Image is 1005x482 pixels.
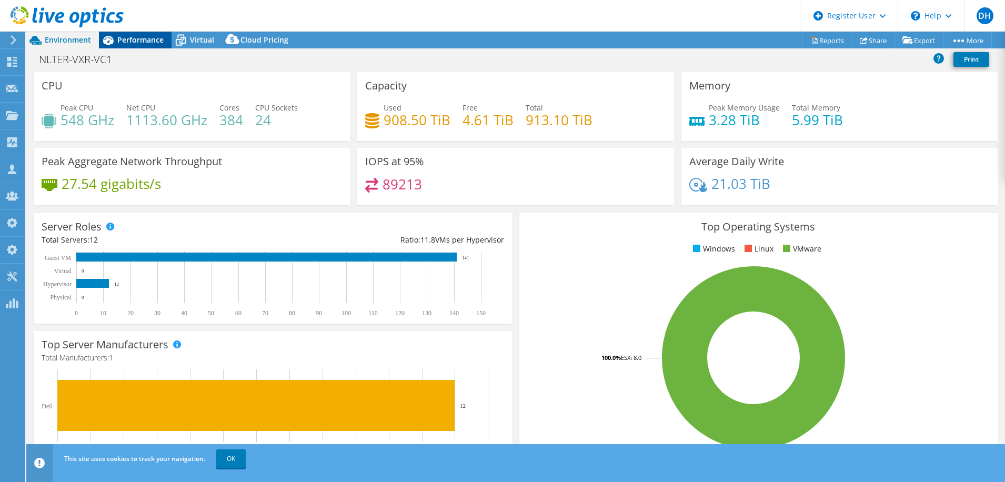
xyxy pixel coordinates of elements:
[82,268,84,274] text: 0
[42,80,63,92] h3: CPU
[75,309,78,317] text: 0
[792,114,843,126] h4: 5.99 TiB
[422,309,431,317] text: 130
[943,32,992,48] a: More
[341,309,351,317] text: 100
[792,103,840,113] span: Total Memory
[34,54,128,65] h1: NLTER-VXR-VC1
[395,309,405,317] text: 120
[383,178,422,190] h4: 89213
[208,309,214,317] text: 50
[42,339,168,350] h3: Top Server Manufacturers
[219,114,243,126] h4: 384
[82,295,84,300] text: 0
[460,403,466,409] text: 12
[368,309,378,317] text: 110
[54,267,72,275] text: Virtual
[953,52,989,67] a: Print
[50,294,72,301] text: Physical
[127,309,134,317] text: 20
[62,178,161,189] h4: 27.54 gigabits/s
[384,114,450,126] h4: 908.50 TiB
[42,156,222,167] h3: Peak Aggregate Network Throughput
[526,103,543,113] span: Total
[852,32,895,48] a: Share
[89,235,98,245] span: 12
[45,254,71,262] text: Guest VM
[689,156,784,167] h3: Average Daily Write
[45,35,91,45] span: Environment
[780,243,821,255] li: VMware
[476,309,486,317] text: 150
[42,403,53,410] text: Dell
[273,234,504,246] div: Ratio: VMs per Hypervisor
[126,114,207,126] h4: 1113.60 GHz
[42,221,102,233] h3: Server Roles
[709,114,780,126] h4: 3.28 TiB
[100,309,106,317] text: 10
[526,114,592,126] h4: 913.10 TiB
[690,243,735,255] li: Windows
[365,156,424,167] h3: IOPS at 95%
[462,255,469,260] text: 141
[289,309,295,317] text: 80
[255,114,298,126] h4: 24
[109,353,113,363] span: 1
[911,11,920,21] svg: \n
[420,235,435,245] span: 11.8
[42,234,273,246] div: Total Servers:
[742,243,773,255] li: Linux
[689,80,730,92] h3: Memory
[43,280,72,288] text: Hypervisor
[117,35,164,45] span: Performance
[61,114,114,126] h4: 548 GHz
[527,221,990,233] h3: Top Operating Systems
[61,103,93,113] span: Peak CPU
[216,449,246,468] a: OK
[42,352,504,364] h4: Total Manufacturers:
[365,80,407,92] h3: Capacity
[463,114,514,126] h4: 4.61 TiB
[316,309,322,317] text: 90
[711,178,770,189] h4: 21.03 TiB
[463,103,478,113] span: Free
[621,354,641,361] tspan: ESXi 8.0
[384,103,401,113] span: Used
[219,103,239,113] span: Cores
[126,103,155,113] span: Net CPU
[709,103,780,113] span: Peak Memory Usage
[64,454,205,463] span: This site uses cookies to track your navigation.
[977,7,993,24] span: DH
[114,282,119,287] text: 12
[240,35,288,45] span: Cloud Pricing
[181,309,187,317] text: 40
[190,35,214,45] span: Virtual
[601,354,621,361] tspan: 100.0%
[255,103,298,113] span: CPU Sockets
[449,309,459,317] text: 140
[235,309,242,317] text: 60
[895,32,943,48] a: Export
[154,309,160,317] text: 30
[262,309,268,317] text: 70
[802,32,852,48] a: Reports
